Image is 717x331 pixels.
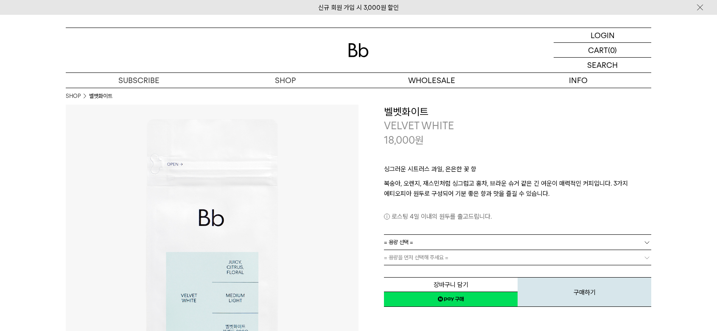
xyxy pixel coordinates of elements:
p: LOGIN [591,28,615,42]
p: 로스팅 4일 이내의 원두를 출고드립니다. [384,211,651,222]
p: INFO [505,73,651,88]
a: SHOP [212,73,358,88]
p: SEARCH [587,58,618,72]
p: 싱그러운 시트러스 과일, 은은한 꽃 향 [384,164,651,178]
a: LOGIN [554,28,651,43]
p: (0) [608,43,617,57]
span: = 용량을 먼저 선택해 주세요 = [384,250,448,265]
a: 새창 [384,292,518,307]
a: 신규 회원 가입 시 3,000원 할인 [318,4,399,11]
p: 18,000 [384,133,424,147]
img: 로고 [348,43,369,57]
p: 복숭아, 오렌지, 재스민처럼 싱그럽고 홍차, 브라운 슈거 같은 긴 여운이 매력적인 커피입니다. 3가지 에티오피아 원두로 구성되어 기분 좋은 향과 맛을 즐길 수 있습니다. [384,178,651,199]
p: WHOLESALE [358,73,505,88]
p: CART [588,43,608,57]
a: SHOP [66,92,81,100]
button: 구매하기 [518,277,651,307]
a: SUBSCRIBE [66,73,212,88]
li: 벨벳화이트 [89,92,112,100]
p: VELVET WHITE [384,119,651,133]
a: CART (0) [554,43,651,58]
span: = 용량 선택 = [384,235,413,250]
h3: 벨벳화이트 [384,105,651,119]
button: 장바구니 담기 [384,277,518,292]
span: 원 [415,134,424,146]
